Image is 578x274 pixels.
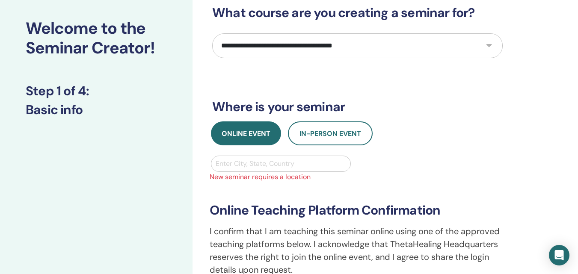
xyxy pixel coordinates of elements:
h3: Step 1 of 4 : [26,83,167,99]
span: In-Person Event [299,129,361,138]
h2: Welcome to the Seminar Creator! [26,19,167,58]
span: New seminar requires a location [205,172,510,182]
h3: Basic info [26,102,167,118]
span: Online Event [222,129,270,138]
button: Online Event [211,121,281,145]
h3: What course are you creating a seminar for? [212,5,503,21]
h3: Online Teaching Platform Confirmation [210,203,505,218]
div: Open Intercom Messenger [549,245,569,265]
button: In-Person Event [288,121,373,145]
h3: Where is your seminar [212,99,503,115]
